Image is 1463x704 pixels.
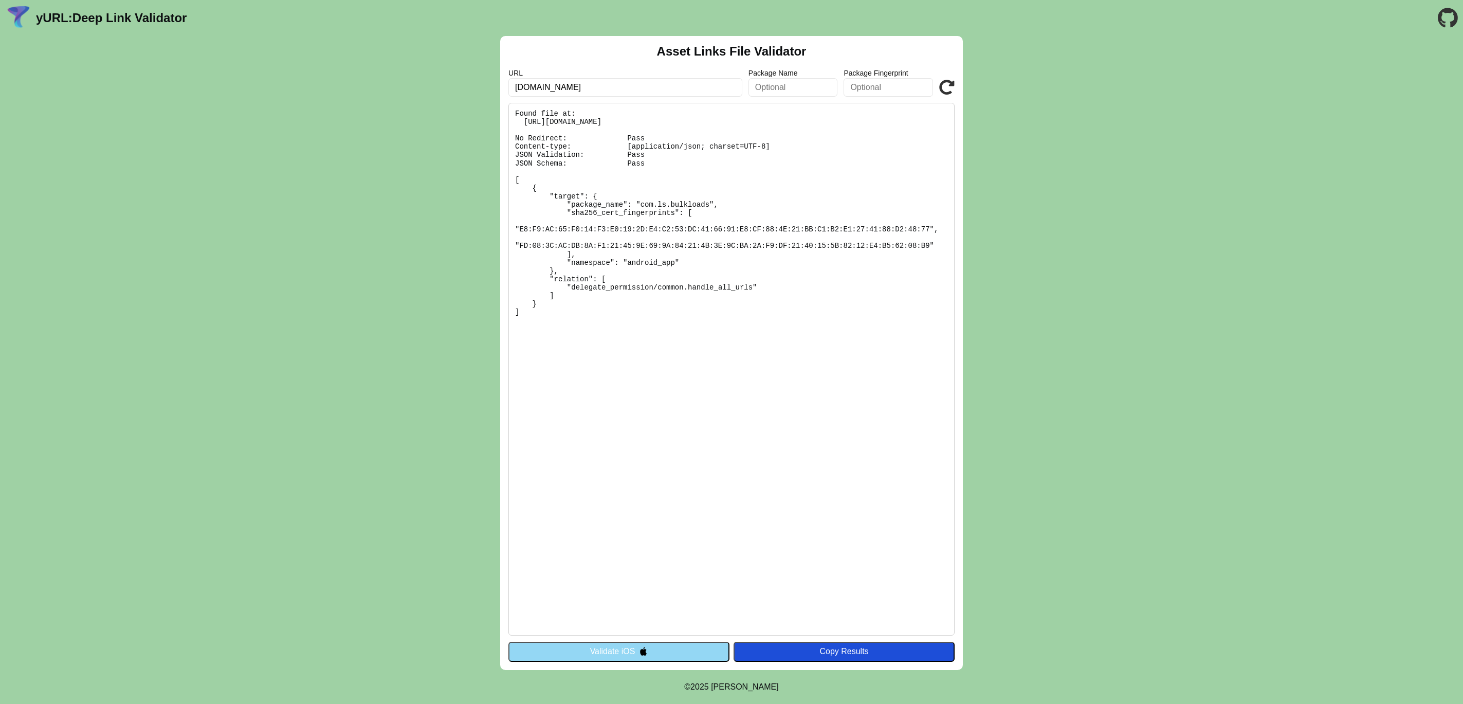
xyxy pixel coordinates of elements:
a: yURL:Deep Link Validator [36,11,187,25]
span: 2025 [690,682,709,691]
div: Copy Results [739,647,949,656]
label: URL [508,69,742,77]
input: Optional [748,78,838,97]
h2: Asset Links File Validator [657,44,807,59]
img: yURL Logo [5,5,32,31]
a: Michael Ibragimchayev's Personal Site [711,682,779,691]
img: appleIcon.svg [639,647,648,656]
label: Package Fingerprint [844,69,933,77]
footer: © [684,670,778,704]
input: Optional [844,78,933,97]
pre: Found file at: [URL][DOMAIN_NAME] No Redirect: Pass Content-type: [application/json; charset=UTF-... [508,103,955,636]
input: Required [508,78,742,97]
button: Copy Results [734,642,955,661]
label: Package Name [748,69,838,77]
button: Validate iOS [508,642,729,661]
